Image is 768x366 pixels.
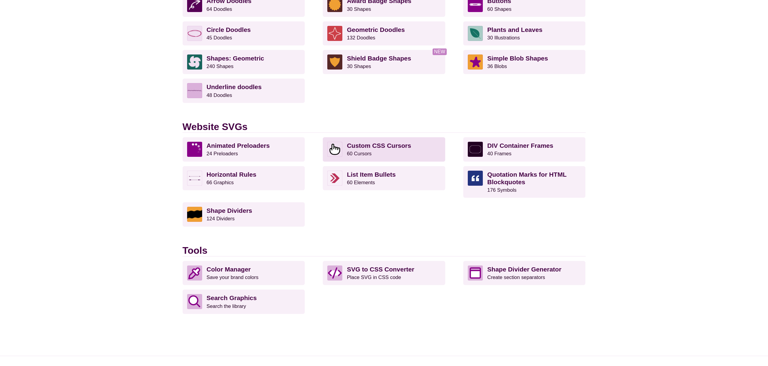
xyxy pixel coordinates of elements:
[463,21,586,45] a: Plants and Leaves30 Illustrations
[487,266,561,273] strong: Shape Divider Generator
[187,207,202,222] img: Waves section divider
[347,35,375,41] small: 132 Doodles
[183,121,586,133] h2: Website SVGs
[207,151,238,157] small: 24 Preloaders
[347,64,371,69] small: 30 Shapes
[468,171,483,186] img: open quotation mark square and round
[327,54,342,70] img: Shield Badge Shape
[487,26,542,33] strong: Plants and Leaves
[187,54,202,70] img: pinwheel shape made of half circles over green background
[207,35,232,41] small: 45 Doodles
[323,166,445,190] a: List Item Bullets60 Elements
[183,21,305,45] a: Circle Doodles45 Doodles
[323,261,445,285] a: SVG to CSS Converter Place SVG in CSS code
[207,303,246,309] small: Search the library
[187,83,202,98] img: hand-drawn underline waves
[468,54,483,70] img: starfish blob
[207,207,252,214] strong: Shape Dividers
[207,171,257,178] strong: Horizontal Rules
[463,261,586,285] a: Shape Divider Generator Create section separators
[187,26,202,41] img: svg double circle
[183,290,305,314] a: Search Graphics Search the library
[463,137,586,161] a: DIV Container Frames40 Frames
[487,187,517,193] small: 176 Symbols
[487,274,545,280] small: Create section separators
[207,266,251,273] strong: Color Manager
[487,151,511,157] small: 40 Frames
[207,274,259,280] small: Save your brand colors
[183,261,305,285] a: Color Manager Save your brand colors
[187,171,202,186] img: Arrowhead caps on a horizontal rule line
[487,55,548,62] strong: Simple Blob Shapes
[207,294,257,301] strong: Search Graphics
[207,216,235,222] small: 124 Dividers
[347,6,371,12] small: 30 Shapes
[183,79,305,103] a: Underline doodles48 Doodles
[327,142,342,157] img: Hand pointer icon
[347,151,372,157] small: 60 Cursors
[207,64,234,69] small: 240 Shapes
[327,171,342,186] img: Dual chevrons icon
[183,137,305,161] a: Animated Preloaders24 Preloaders
[347,266,414,273] strong: SVG to CSS Converter
[487,35,520,41] small: 30 Illustrations
[463,166,586,198] a: Quotation Marks for HTML Blockquotes176 Symbols
[207,26,251,33] strong: Circle Doodles
[487,64,507,69] small: 36 Blobs
[207,142,270,149] strong: Animated Preloaders
[207,6,232,12] small: 64 Doodles
[347,26,405,33] strong: Geometric Doodles
[468,26,483,41] img: vector leaf
[347,171,396,178] strong: List Item Bullets
[323,50,445,74] a: Shield Badge Shapes30 Shapes
[327,26,342,41] img: hand-drawn star outline doodle
[347,274,401,280] small: Place SVG in CSS code
[347,180,375,185] small: 60 Elements
[487,171,566,185] strong: Quotation Marks for HTML Blockquotes
[183,202,305,226] a: Shape Dividers124 Dividers
[187,142,202,157] img: spinning loading animation fading dots in circle
[183,166,305,190] a: Horizontal Rules66 Graphics
[183,245,586,256] h2: Tools
[207,92,232,98] small: 48 Doodles
[207,55,264,62] strong: Shapes: Geometric
[463,50,586,74] a: Simple Blob Shapes36 Blobs
[207,180,234,185] small: 66 Graphics
[347,142,411,149] strong: Custom CSS Cursors
[323,137,445,161] a: Custom CSS Cursors60 Cursors
[323,21,445,45] a: Geometric Doodles132 Doodles
[183,50,305,74] a: Shapes: Geometric240 Shapes
[487,142,553,149] strong: DIV Container Frames
[207,83,262,90] strong: Underline doodles
[347,55,411,62] strong: Shield Badge Shapes
[468,142,483,157] img: fancy vintage frame
[487,6,511,12] small: 60 Shapes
